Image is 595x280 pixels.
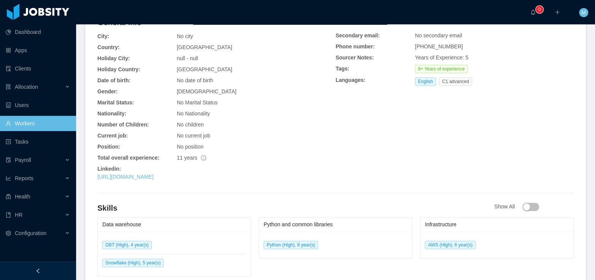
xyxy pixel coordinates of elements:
b: City: [97,33,109,39]
b: Marital Status: [97,99,134,106]
span: No Nationality [177,110,210,117]
b: Holiday Country: [97,66,140,72]
a: [URL][DOMAIN_NAME] [97,174,154,180]
span: 11 years [177,155,207,161]
sup: 0 [536,6,543,13]
i: icon: plus [555,10,560,15]
span: No city [177,33,193,39]
a: icon: pie-chartDashboard [6,24,70,40]
i: icon: file-protect [6,157,11,163]
b: Gender: [97,88,118,94]
div: Python and common libraries [264,218,407,232]
span: Payroll [15,157,31,163]
span: No secondary email [415,32,462,38]
span: Show All [494,203,539,210]
b: Holiday City: [97,55,130,61]
b: Total overall experience: [97,155,159,161]
i: icon: medicine-box [6,194,11,199]
span: Python (High), 8 year(s) [264,241,318,249]
span: Allocation [15,84,38,90]
i: icon: book [6,212,11,218]
span: [GEOGRAPHIC_DATA] [177,44,232,50]
b: Secondary email: [336,32,380,38]
i: icon: solution [6,84,11,90]
b: Nationality: [97,110,126,117]
span: [GEOGRAPHIC_DATA] [177,66,232,72]
a: icon: appstoreApps [6,43,70,58]
i: icon: bell [530,10,536,15]
span: 8+ Years of experience [415,65,468,73]
div: Data warehouse [102,218,246,232]
span: Years of Experience: 5 [415,54,468,61]
span: No current job [177,133,210,139]
b: Tags: [336,66,349,72]
span: No date of birth [177,77,213,83]
span: No Marital Status [177,99,218,106]
span: Snowflake (High), 5 year(s) [102,259,164,267]
span: HR [15,212,22,218]
span: DBT (High), 4 year(s) [102,241,152,249]
span: [PHONE_NUMBER] [415,43,463,50]
span: Reports [15,175,33,181]
span: No children [177,122,204,128]
b: Languages: [336,77,366,83]
span: AWS (High), 6 year(s) [425,241,476,249]
b: Phone number: [336,43,375,50]
a: icon: auditClients [6,61,70,76]
b: Current job: [97,133,128,139]
h4: Skills [97,203,494,213]
span: M [581,8,586,17]
b: Linkedin: [97,166,121,172]
span: info-circle [201,155,206,160]
a: icon: robotUsers [6,98,70,113]
span: Configuration [15,230,46,236]
span: English [415,77,436,86]
a: icon: profileTasks [6,134,70,149]
i: icon: line-chart [6,176,11,181]
b: Sourcer Notes: [336,54,374,61]
div: Infrastructure [425,218,569,232]
span: Health [15,194,30,200]
i: icon: setting [6,230,11,236]
b: Date of birth: [97,77,130,83]
b: Position: [97,144,120,150]
a: icon: userWorkers [6,116,70,131]
b: Number of Children: [97,122,149,128]
span: null - null [177,55,198,61]
span: [DEMOGRAPHIC_DATA] [177,88,237,94]
b: Country: [97,44,119,50]
span: No position [177,144,204,150]
span: C1 advanced [439,77,472,86]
